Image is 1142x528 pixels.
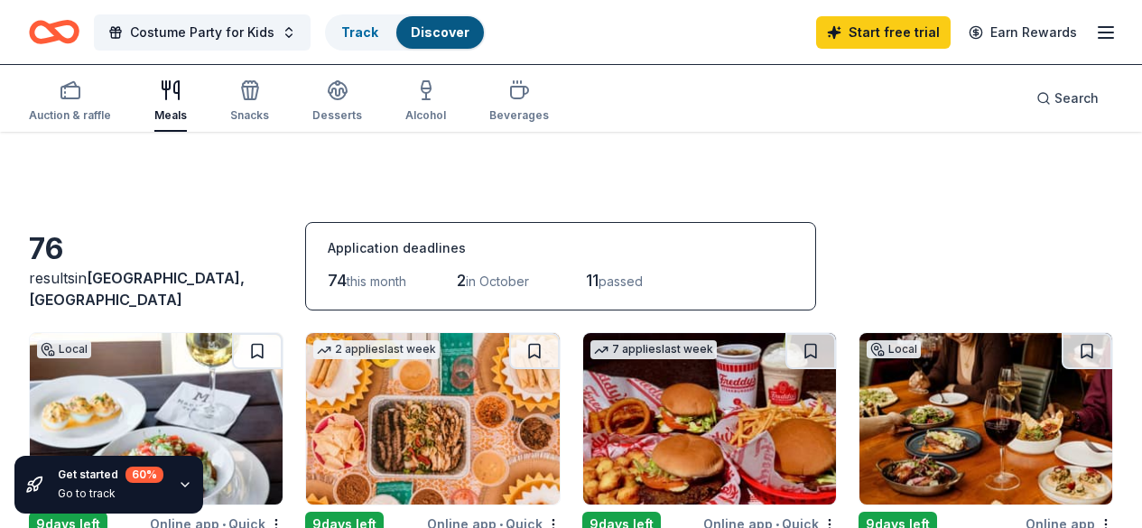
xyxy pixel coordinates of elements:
button: Search [1022,80,1113,116]
div: Application deadlines [328,237,794,259]
span: [GEOGRAPHIC_DATA], [GEOGRAPHIC_DATA] [29,269,245,309]
div: Local [867,340,921,358]
div: Beverages [489,108,549,123]
div: Desserts [312,108,362,123]
div: 2 applies last week [313,340,440,359]
div: Snacks [230,108,269,123]
img: Image for City Winery (Atlanta) [859,333,1112,505]
div: Local [37,340,91,358]
button: Desserts [312,72,362,132]
div: Get started [58,467,163,483]
img: Image for Freddy's Frozen Custard & Steakburgers [583,333,836,505]
span: Costume Party for Kids [130,22,274,43]
span: 74 [328,271,347,290]
div: 7 applies last week [590,340,717,359]
div: results [29,267,283,310]
img: Image for Chuy's Tex-Mex [306,333,559,505]
span: in [29,269,245,309]
button: Snacks [230,72,269,132]
button: TrackDiscover [325,14,486,51]
div: Alcohol [405,108,446,123]
span: in October [466,273,529,289]
span: Search [1054,88,1099,109]
span: passed [599,273,643,289]
a: Earn Rewards [958,16,1088,49]
a: Home [29,11,79,53]
button: Costume Party for Kids [94,14,311,51]
span: 2 [457,271,466,290]
div: 76 [29,231,283,267]
button: Auction & raffle [29,72,111,132]
img: Image for Marlow's Tavern [30,333,283,505]
span: 11 [586,271,599,290]
div: Meals [154,108,187,123]
span: this month [347,273,406,289]
button: Alcohol [405,72,446,132]
a: Discover [411,24,469,40]
div: Go to track [58,486,163,501]
a: Start free trial [816,16,951,49]
div: Auction & raffle [29,108,111,123]
a: Track [341,24,378,40]
div: 60 % [125,467,163,483]
button: Beverages [489,72,549,132]
button: Meals [154,72,187,132]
